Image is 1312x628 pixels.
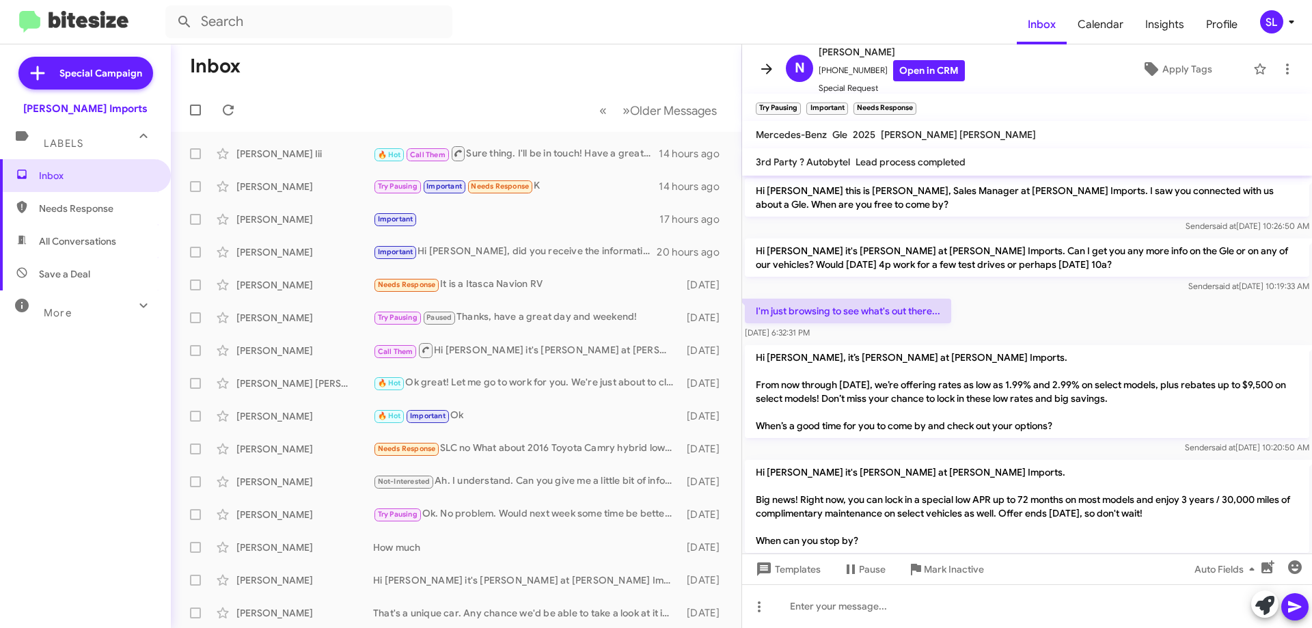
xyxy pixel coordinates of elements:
[1212,221,1236,231] span: said at
[893,60,965,81] a: Open in CRM
[236,475,373,489] div: [PERSON_NAME]
[44,307,72,319] span: More
[657,245,730,259] div: 20 hours ago
[680,573,730,587] div: [DATE]
[1106,57,1246,81] button: Apply Tags
[378,247,413,256] span: Important
[591,96,615,124] button: Previous
[410,150,446,159] span: Call Them
[373,145,659,162] div: Sure thing. I'll be in touch! Have a great evening.
[924,557,984,582] span: Mark Inactive
[756,128,827,141] span: Mercedes-Benz
[680,377,730,390] div: [DATE]
[378,280,436,289] span: Needs Response
[471,182,529,191] span: Needs Response
[236,508,373,521] div: [PERSON_NAME]
[1134,5,1195,44] a: Insights
[745,238,1309,277] p: Hi [PERSON_NAME] it's [PERSON_NAME] at [PERSON_NAME] Imports. Can I get you any more info on the ...
[373,342,680,359] div: Hi [PERSON_NAME] it's [PERSON_NAME] at [PERSON_NAME] Imports. Big news! Right now, you can lock i...
[832,557,897,582] button: Pause
[236,213,373,226] div: [PERSON_NAME]
[378,150,401,159] span: 🔥 Hot
[236,377,373,390] div: [PERSON_NAME] [PERSON_NAME]
[680,606,730,620] div: [DATE]
[378,215,413,223] span: Important
[795,57,805,79] span: N
[59,66,142,80] span: Special Campaign
[39,169,155,182] span: Inbox
[373,541,680,554] div: How much
[756,156,850,168] span: 3rd Party ? Autobytel
[378,347,413,356] span: Call Them
[856,156,966,168] span: Lead process completed
[881,128,1036,141] span: [PERSON_NAME] [PERSON_NAME]
[236,180,373,193] div: [PERSON_NAME]
[236,606,373,620] div: [PERSON_NAME]
[819,60,965,81] span: [PHONE_NUMBER]
[599,102,607,119] span: «
[1212,442,1235,452] span: said at
[373,573,680,587] div: Hi [PERSON_NAME] it's [PERSON_NAME] at [PERSON_NAME] Imports. Big news! Right now, you can lock i...
[659,180,730,193] div: 14 hours ago
[623,102,630,119] span: »
[1017,5,1067,44] a: Inbox
[373,441,680,456] div: SLC no What about 2016 Toyota Camry hybrid low miles less than 60k Or 2020 MB GLC 300 approx 80k ...
[236,278,373,292] div: [PERSON_NAME]
[1188,281,1309,291] span: Sender [DATE] 10:19:33 AM
[378,411,401,420] span: 🔥 Hot
[18,57,153,90] a: Special Campaign
[680,409,730,423] div: [DATE]
[742,557,832,582] button: Templates
[410,411,446,420] span: Important
[753,557,821,582] span: Templates
[832,128,847,141] span: Gle
[1186,221,1309,231] span: Sender [DATE] 10:26:50 AM
[378,313,418,322] span: Try Pausing
[853,128,875,141] span: 2025
[373,408,680,424] div: Ok
[853,103,916,115] small: Needs Response
[1194,557,1260,582] span: Auto Fields
[39,234,116,248] span: All Conversations
[745,178,1309,217] p: Hi [PERSON_NAME] this is [PERSON_NAME], Sales Manager at [PERSON_NAME] Imports. I saw you connect...
[680,278,730,292] div: [DATE]
[236,541,373,554] div: [PERSON_NAME]
[614,96,725,124] button: Next
[236,147,373,161] div: [PERSON_NAME] Iii
[373,606,680,620] div: That's a unique car. Any chance we'd be able to take a look at it in person so I can offer you a ...
[236,245,373,259] div: [PERSON_NAME]
[1260,10,1283,33] div: SL
[630,103,717,118] span: Older Messages
[592,96,725,124] nav: Page navigation example
[1185,442,1309,452] span: Sender [DATE] 10:20:50 AM
[1184,557,1271,582] button: Auto Fields
[190,55,241,77] h1: Inbox
[819,44,965,60] span: [PERSON_NAME]
[236,344,373,357] div: [PERSON_NAME]
[1195,5,1248,44] a: Profile
[426,182,462,191] span: Important
[1067,5,1134,44] a: Calendar
[859,557,886,582] span: Pause
[680,541,730,554] div: [DATE]
[1248,10,1297,33] button: SL
[373,277,680,292] div: It is a Itasca Navion RV
[897,557,995,582] button: Mark Inactive
[378,444,436,453] span: Needs Response
[680,311,730,325] div: [DATE]
[378,379,401,387] span: 🔥 Hot
[373,178,659,194] div: K
[745,460,1309,553] p: Hi [PERSON_NAME] it's [PERSON_NAME] at [PERSON_NAME] Imports. Big news! Right now, you can lock i...
[1215,281,1239,291] span: said at
[39,202,155,215] span: Needs Response
[745,327,810,338] span: [DATE] 6:32:31 PM
[236,409,373,423] div: [PERSON_NAME]
[659,213,730,226] div: 17 hours ago
[378,477,430,486] span: Not-Interested
[680,442,730,456] div: [DATE]
[756,103,801,115] small: Try Pausing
